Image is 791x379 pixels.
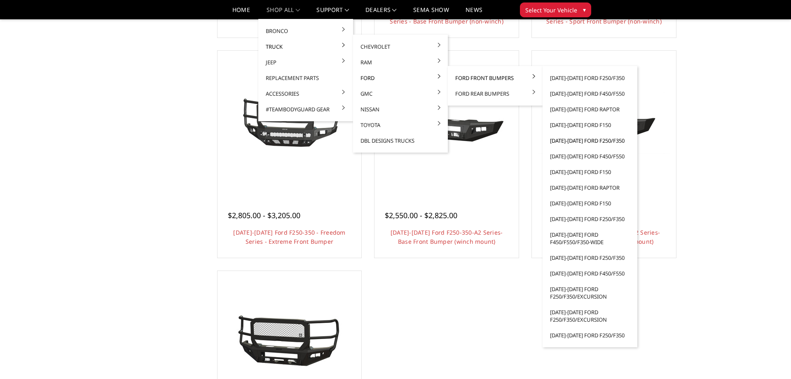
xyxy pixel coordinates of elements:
a: [DATE]-[DATE] Ford F250/F350/Excursion [546,281,634,304]
a: Chevrolet [356,39,445,54]
a: [DATE]-[DATE] Ford Raptor [546,101,634,117]
img: 2023-2025 Ford F250-350-A2 Series-Extreme Front Bumper (winch mount) [223,313,355,373]
a: Jeep [262,54,350,70]
a: [DATE]-[DATE] Ford F250-350 - Freedom Series - Extreme Front Bumper [233,228,345,245]
a: Ford [356,70,445,86]
a: [DATE]-[DATE] Ford F250/F350/Excursion [546,304,634,327]
span: $2,805.00 - $3,205.00 [228,210,300,220]
a: 2023-2025 Ford F250-350-A2 Series-Sport Front Bumper (winch mount) 2023-2025 Ford F250-350-A2 Ser... [534,53,674,193]
a: News [466,7,482,19]
button: Select Your Vehicle [520,2,591,17]
a: [DATE]-[DATE] Ford F250/F350 [546,211,634,227]
a: DBL Designs Trucks [356,133,445,148]
a: [DATE]-[DATE] Ford F450/F550 [546,86,634,101]
span: Select Your Vehicle [525,6,577,14]
a: GMC [356,86,445,101]
a: shop all [267,7,300,19]
a: Ford Rear Bumpers [451,86,539,101]
iframe: Chat Widget [750,339,791,379]
a: [DATE]-[DATE] Ford F150 [546,117,634,133]
a: Support [316,7,349,19]
a: Ford Front Bumpers [451,70,539,86]
a: [DATE]-[DATE] Ford F250-350-A2 Series-Base Front Bumper (winch mount) [391,228,503,245]
a: Accessories [262,86,350,101]
a: [DATE]-[DATE] Ford F150 [546,164,634,180]
a: Home [232,7,250,19]
a: Ram [356,54,445,70]
a: Toyota [356,117,445,133]
span: ▾ [583,5,586,14]
a: [DATE]-[DATE] Ford F450/F550 [546,148,634,164]
a: [DATE]-[DATE] Ford F250/F350 [546,327,634,343]
a: Truck [262,39,350,54]
a: #TeamBodyguard Gear [262,101,350,117]
a: [DATE]-[DATE] Ford F250/F350 [546,70,634,86]
a: 2023-2025 Ford F250-350 - Freedom Series - Extreme Front Bumper 2023-2025 Ford F250-350 - Freedom... [220,53,360,193]
a: [DATE]-[DATE] Ford F250/F350 [546,133,634,148]
span: $2,550.00 - $2,825.00 [385,210,457,220]
a: Dealers [365,7,397,19]
span: $2,930.00 - $3,380.00 [542,210,615,220]
a: [DATE]-[DATE] Ford Raptor [546,180,634,195]
a: SEMA Show [413,7,449,19]
a: Nissan [356,101,445,117]
a: Replacement Parts [262,70,350,86]
a: [DATE]-[DATE] Ford F450/F550/F350-wide [546,227,634,250]
a: [DATE]-[DATE] Ford F150 [546,195,634,211]
a: Bronco [262,23,350,39]
a: [DATE]-[DATE] Ford F250/F350 [546,250,634,266]
a: [DATE]-[DATE] Ford F450/F550 [546,266,634,281]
